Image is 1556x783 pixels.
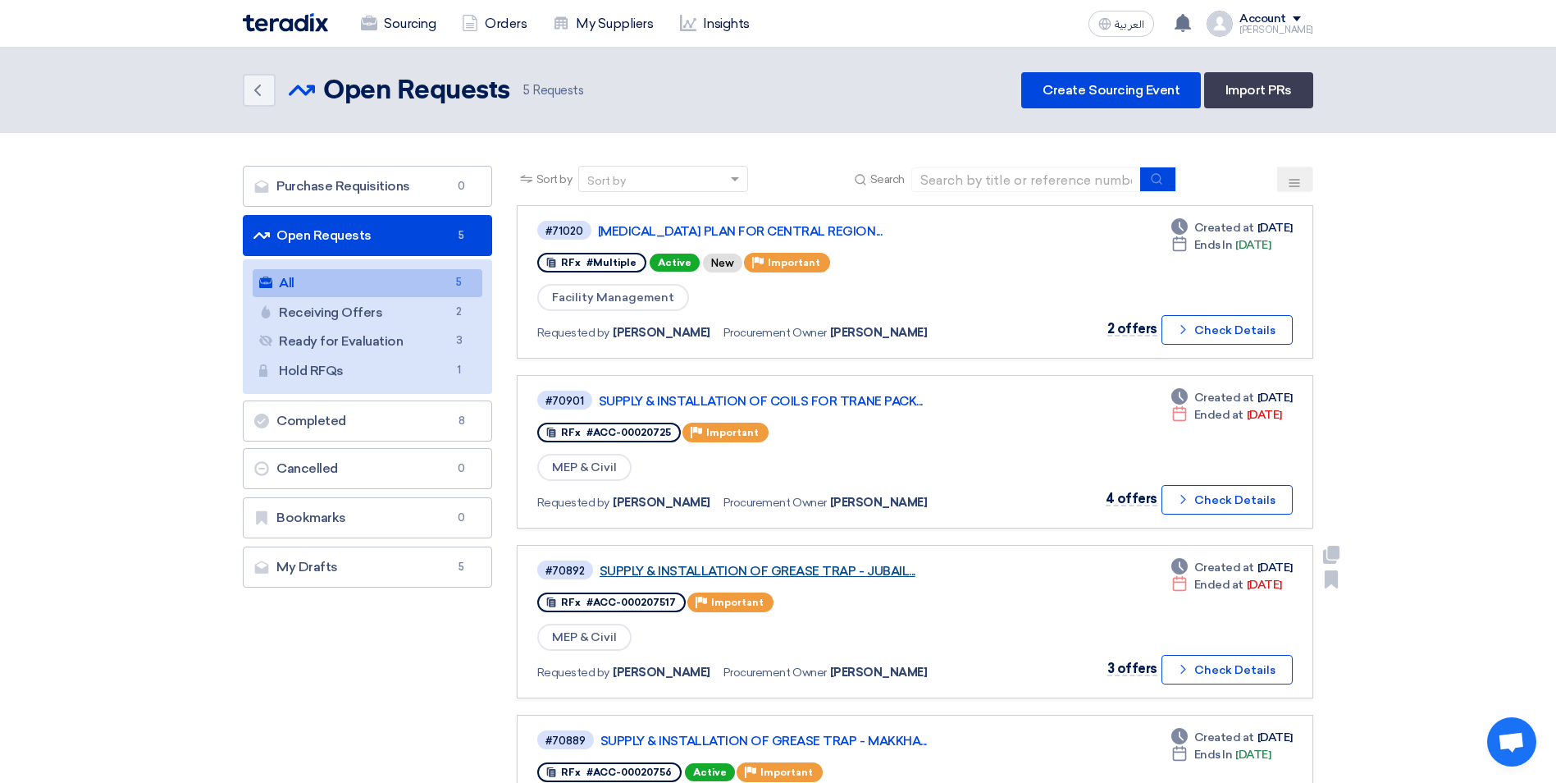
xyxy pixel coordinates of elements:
div: [DATE] [1171,559,1293,576]
a: Purchase Requisitions0 [243,166,492,207]
a: Create Sourcing Event [1021,72,1201,108]
span: MEP & Civil [537,624,632,651]
span: Created at [1194,559,1254,576]
div: [DATE] [1171,219,1293,236]
div: New [703,254,742,272]
div: Sort by [587,172,626,190]
span: Procurement Owner [723,494,827,511]
a: Insights [667,6,763,42]
span: 2 offers [1107,321,1157,337]
button: Check Details [1161,315,1293,345]
span: العربية [1115,19,1144,30]
button: Check Details [1161,485,1293,515]
a: Receiving Offers [253,299,482,327]
span: 5 [449,274,469,291]
span: Created at [1194,729,1254,746]
div: [DATE] [1171,389,1293,406]
div: Account [1239,12,1286,26]
a: [MEDICAL_DATA] PLAN FOR CENTRAL REGION... [598,224,1008,239]
span: MEP & Civil [537,454,632,481]
span: Search [870,171,905,188]
a: SUPPLY & INSTALLATION OF COILS FOR TRANE PACK... [599,394,1009,409]
div: [DATE] [1171,406,1282,424]
a: Bookmarks0 [243,497,492,538]
span: 2 [449,304,469,321]
input: Search by title or reference number [911,167,1141,192]
span: 1 [449,362,469,379]
a: SUPPLY & INSTALLATION OF GREASE TRAP - MAKKHA... [600,734,1011,749]
span: 5 [452,227,472,244]
div: [DATE] [1171,746,1271,763]
span: Requested by [537,494,609,511]
span: RFx [561,767,581,778]
img: Teradix logo [243,13,328,32]
a: Open chat [1487,717,1536,767]
a: My Suppliers [540,6,666,42]
a: Sourcing [348,6,449,42]
span: 5 [523,83,530,98]
span: [PERSON_NAME] [830,324,928,341]
span: Ends In [1194,746,1233,763]
span: Active [685,763,735,781]
a: My Drafts5 [243,547,492,588]
div: [DATE] [1171,576,1282,593]
h2: Open Requests [323,75,510,108]
span: 3 offers [1107,661,1157,676]
a: Completed8 [243,401,492,442]
div: #70901 [545,396,584,406]
span: Ends In [1194,236,1233,254]
span: RFx [561,427,581,438]
span: Requested by [537,324,609,341]
a: Ready for Evaluation [253,327,482,355]
a: Hold RFQs [253,357,482,385]
button: Check Details [1161,655,1293,685]
a: Orders [449,6,540,42]
span: [PERSON_NAME] [830,494,928,511]
span: Created at [1194,389,1254,406]
span: 4 offers [1106,491,1157,506]
span: Important [706,427,759,438]
span: Facility Management [537,284,689,311]
a: Import PRs [1204,72,1313,108]
span: Created at [1194,219,1254,236]
span: Ended at [1194,406,1243,424]
span: [PERSON_NAME] [830,664,928,681]
span: Procurement Owner [723,324,827,341]
span: 5 [452,559,472,575]
span: 0 [452,510,472,526]
span: Requested by [537,664,609,681]
span: Ended at [1194,576,1243,593]
span: #ACC-00020756 [586,767,672,778]
span: #ACC-00020725 [586,427,671,438]
div: #70889 [545,735,586,746]
div: #70892 [545,565,585,576]
div: [PERSON_NAME] [1239,25,1313,34]
span: [PERSON_NAME] [613,664,710,681]
span: 0 [452,178,472,195]
span: #Multiple [586,257,637,268]
span: Sort by [536,171,573,188]
span: [PERSON_NAME] [613,494,710,511]
a: Open Requests5 [243,215,492,256]
span: 3 [449,332,469,350]
span: Important [768,257,820,268]
a: All [253,269,482,297]
span: Important [760,767,813,778]
img: profile_test.png [1207,11,1233,37]
span: Active [650,254,700,272]
span: 0 [452,460,472,477]
div: [DATE] [1171,236,1271,254]
span: #ACC-000207517 [586,597,676,608]
span: [PERSON_NAME] [613,324,710,341]
a: SUPPLY & INSTALLATION OF GREASE TRAP - JUBAIL... [600,564,1010,579]
span: RFx [561,257,581,268]
a: Cancelled0 [243,448,492,489]
div: #71020 [545,226,583,236]
span: Important [711,597,764,608]
span: Procurement Owner [723,664,827,681]
span: RFx [561,597,581,608]
button: العربية [1088,11,1154,37]
span: 8 [452,413,472,429]
span: Requests [523,81,584,100]
div: [DATE] [1171,729,1293,746]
